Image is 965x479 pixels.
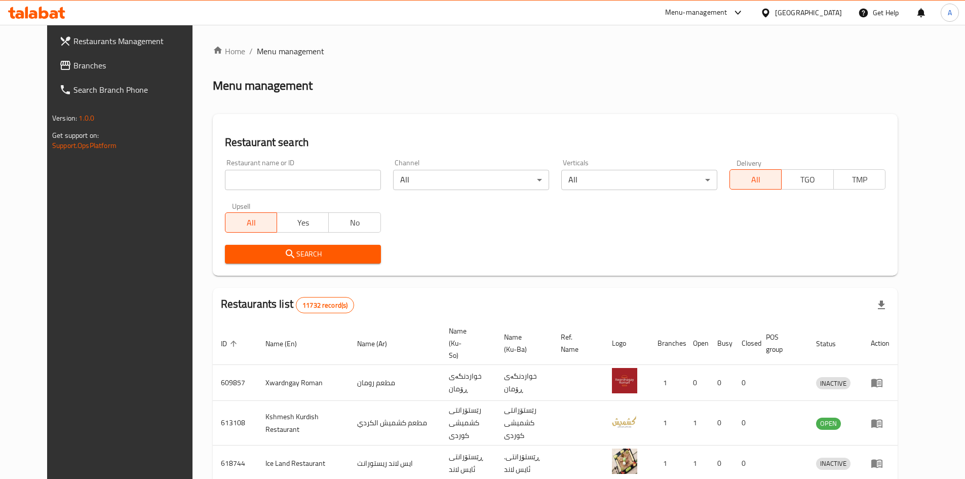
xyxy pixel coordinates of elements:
[816,418,841,430] div: OPEN
[229,215,273,230] span: All
[257,401,349,446] td: Kshmesh Kurdish Restaurant
[833,169,885,190] button: TMP
[233,248,373,261] span: Search
[496,401,553,446] td: رێستۆرانتی کشمیشى كوردى
[816,418,841,429] span: OPEN
[816,458,851,470] div: INACTIVE
[729,169,782,190] button: All
[249,45,253,57] li: /
[709,401,734,446] td: 0
[441,401,496,446] td: رێستۆرانتی کشمیشى كوردى
[225,170,381,190] input: Search for restaurant name or ID..
[349,401,441,446] td: مطعم كشميش الكردي
[871,457,890,469] div: Menu
[871,417,890,429] div: Menu
[709,322,734,365] th: Busy
[612,409,637,434] img: Kshmesh Kurdish Restaurant
[221,338,240,350] span: ID
[281,215,325,230] span: Yes
[277,212,329,233] button: Yes
[786,172,829,187] span: TGO
[816,338,849,350] span: Status
[73,59,200,71] span: Branches
[612,368,637,393] img: Xwardngay Roman
[734,401,758,446] td: 0
[871,377,890,389] div: Menu
[296,297,354,313] div: Total records count
[213,365,257,401] td: 609857
[734,322,758,365] th: Closed
[265,338,310,350] span: Name (En)
[561,331,592,355] span: Ref. Name
[441,365,496,401] td: خواردنگەی ڕۆمان
[766,331,796,355] span: POS group
[649,401,685,446] td: 1
[685,365,709,401] td: 0
[612,449,637,474] img: Ice Land Restaurant
[52,112,77,125] span: Version:
[869,293,894,317] div: Export file
[52,139,117,152] a: Support.OpsPlatform
[449,325,484,361] span: Name (Ku-So)
[685,401,709,446] td: 1
[225,245,381,264] button: Search
[948,7,952,18] span: A
[73,35,200,47] span: Restaurants Management
[257,45,324,57] span: Menu management
[737,159,762,166] label: Delivery
[232,202,251,209] label: Upsell
[357,338,400,350] span: Name (Ar)
[393,170,549,190] div: All
[649,365,685,401] td: 1
[649,322,685,365] th: Branches
[51,78,208,102] a: Search Branch Phone
[225,212,277,233] button: All
[52,129,99,142] span: Get support on:
[51,53,208,78] a: Branches
[863,322,898,365] th: Action
[561,170,717,190] div: All
[51,29,208,53] a: Restaurants Management
[296,301,354,310] span: 11732 record(s)
[504,331,541,355] span: Name (Ku-Ba)
[734,172,778,187] span: All
[328,212,380,233] button: No
[349,365,441,401] td: مطعم رومان
[781,169,833,190] button: TGO
[816,458,851,469] span: INACTIVE
[257,365,349,401] td: Xwardngay Roman
[221,297,355,313] h2: Restaurants list
[213,45,245,57] a: Home
[225,135,885,150] h2: Restaurant search
[665,7,727,19] div: Menu-management
[213,78,313,94] h2: Menu management
[333,215,376,230] span: No
[685,322,709,365] th: Open
[213,401,257,446] td: 613108
[79,112,94,125] span: 1.0.0
[838,172,881,187] span: TMP
[734,365,758,401] td: 0
[775,7,842,18] div: [GEOGRAPHIC_DATA]
[73,84,200,96] span: Search Branch Phone
[496,365,553,401] td: خواردنگەی ڕۆمان
[604,322,649,365] th: Logo
[709,365,734,401] td: 0
[816,378,851,389] span: INACTIVE
[213,45,898,57] nav: breadcrumb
